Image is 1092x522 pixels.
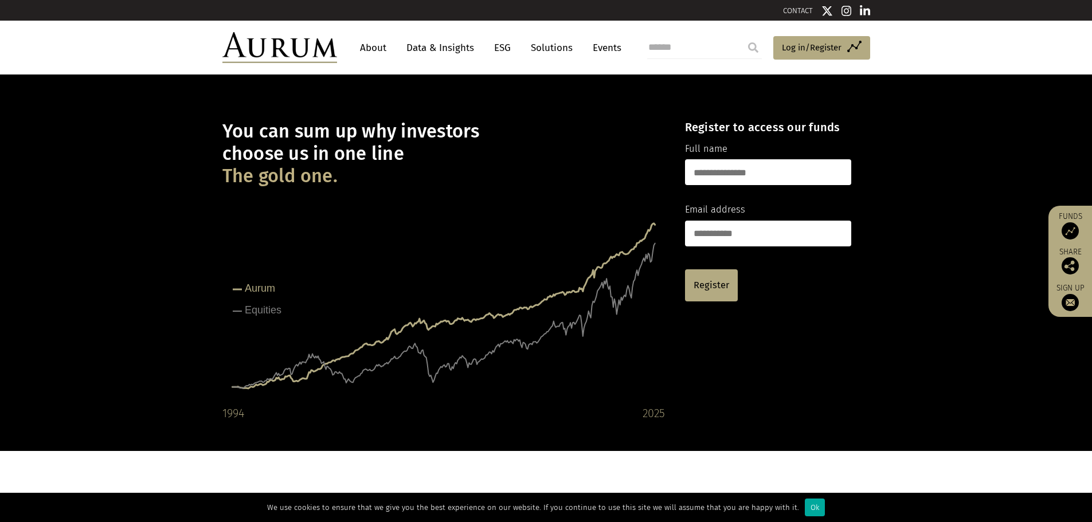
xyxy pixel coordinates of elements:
div: 1994 [222,404,244,422]
tspan: Aurum [245,282,275,294]
a: ESG [488,37,516,58]
a: CONTACT [783,6,813,15]
span: Log in/Register [782,41,841,54]
a: Register [685,269,738,301]
div: 2025 [643,404,665,422]
a: Solutions [525,37,578,58]
h4: Register to access our funds [685,120,851,134]
img: Twitter icon [821,5,833,17]
img: Sign up to our newsletter [1062,294,1079,311]
a: Data & Insights [401,37,480,58]
label: Email address [685,202,745,217]
input: Submit [742,36,765,59]
img: Access Funds [1062,222,1079,240]
a: Log in/Register [773,36,870,60]
img: Instagram icon [841,5,852,17]
label: Full name [685,142,727,156]
h1: You can sum up why investors choose us in one line [222,120,665,187]
div: Ok [805,499,825,516]
a: Events [587,37,621,58]
a: About [354,37,392,58]
img: Aurum [222,32,337,63]
img: Linkedin icon [860,5,870,17]
tspan: Equities [245,304,281,316]
img: Share this post [1062,257,1079,274]
a: Sign up [1054,283,1086,311]
span: The gold one. [222,165,338,187]
div: Share [1054,248,1086,274]
a: Funds [1054,211,1086,240]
